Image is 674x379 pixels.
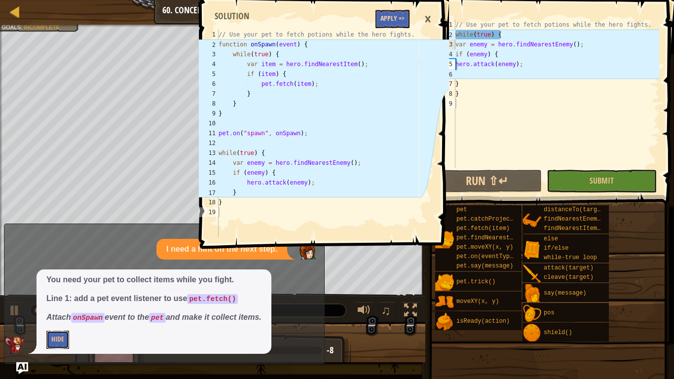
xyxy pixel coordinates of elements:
[456,244,513,251] span: pet.moveXY(x, y)
[523,211,541,230] img: portrait.png
[547,170,657,192] button: Submit
[544,254,597,261] span: while-true loop
[46,274,262,286] p: You need your pet to collect items while you fight.
[199,99,219,109] div: 8
[199,89,219,99] div: 7
[544,329,572,336] span: shield()
[16,362,28,374] button: Ask AI
[544,235,558,242] span: else
[544,206,608,213] span: distanceTo(target)
[523,240,541,259] img: portrait.png
[456,278,495,285] span: pet.trick()
[439,20,455,30] div: 1
[456,234,552,241] span: pet.findNearestByType(type)
[456,216,549,223] span: pet.catchProjectile(arrow)
[199,207,219,217] div: 19
[199,118,219,128] div: 10
[523,265,541,283] img: portrait.png
[199,138,219,148] div: 12
[544,290,586,297] span: say(message)
[456,225,510,232] span: pet.fetch(item)
[187,294,238,304] code: pet.fetch()
[544,274,594,281] span: cleave(target)
[46,313,262,321] em: Attach event to the and make it collect items.
[4,336,24,354] img: AI
[544,216,608,223] span: findNearestEnemy()
[544,309,555,316] span: pos
[199,109,219,118] div: 9
[439,99,455,109] div: 9
[199,69,219,79] div: 5
[166,244,277,255] p: I need a hint on the next step.
[456,253,549,260] span: pet.on(eventType, handler)
[432,170,542,192] button: Run ⇧↵
[199,168,219,178] div: 15
[523,304,541,323] img: portrait.png
[439,30,455,39] div: 2
[440,39,455,49] div: 3
[456,318,510,325] span: isReady(action)
[544,265,594,271] span: attack(target)
[439,89,455,99] div: 8
[199,59,219,69] div: 4
[149,313,166,323] code: pet
[199,178,219,188] div: 16
[544,245,568,252] span: if/else
[46,293,262,304] p: Line 1: add a pet event listener to use
[439,49,455,59] div: 4
[590,175,614,186] span: Submit
[199,148,219,158] div: 13
[439,69,455,79] div: 6
[544,225,604,232] span: findNearestItem()
[199,79,219,89] div: 6
[439,79,455,89] div: 7
[199,30,219,39] div: 1
[456,263,513,269] span: pet.say(message)
[375,10,410,28] button: Apply =>
[199,197,219,207] div: 18
[523,324,541,342] img: portrait.png
[456,298,499,305] span: moveXY(x, y)
[440,59,455,69] div: 5
[46,331,69,349] button: Hide
[199,188,219,197] div: 17
[199,128,219,138] div: 11
[210,10,254,23] div: Solution
[71,313,105,323] code: onSpawn
[199,49,219,59] div: 3
[456,206,467,213] span: pet
[419,8,436,31] div: ×
[199,39,219,49] div: 2
[199,158,219,168] div: 14
[523,284,541,303] img: portrait.png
